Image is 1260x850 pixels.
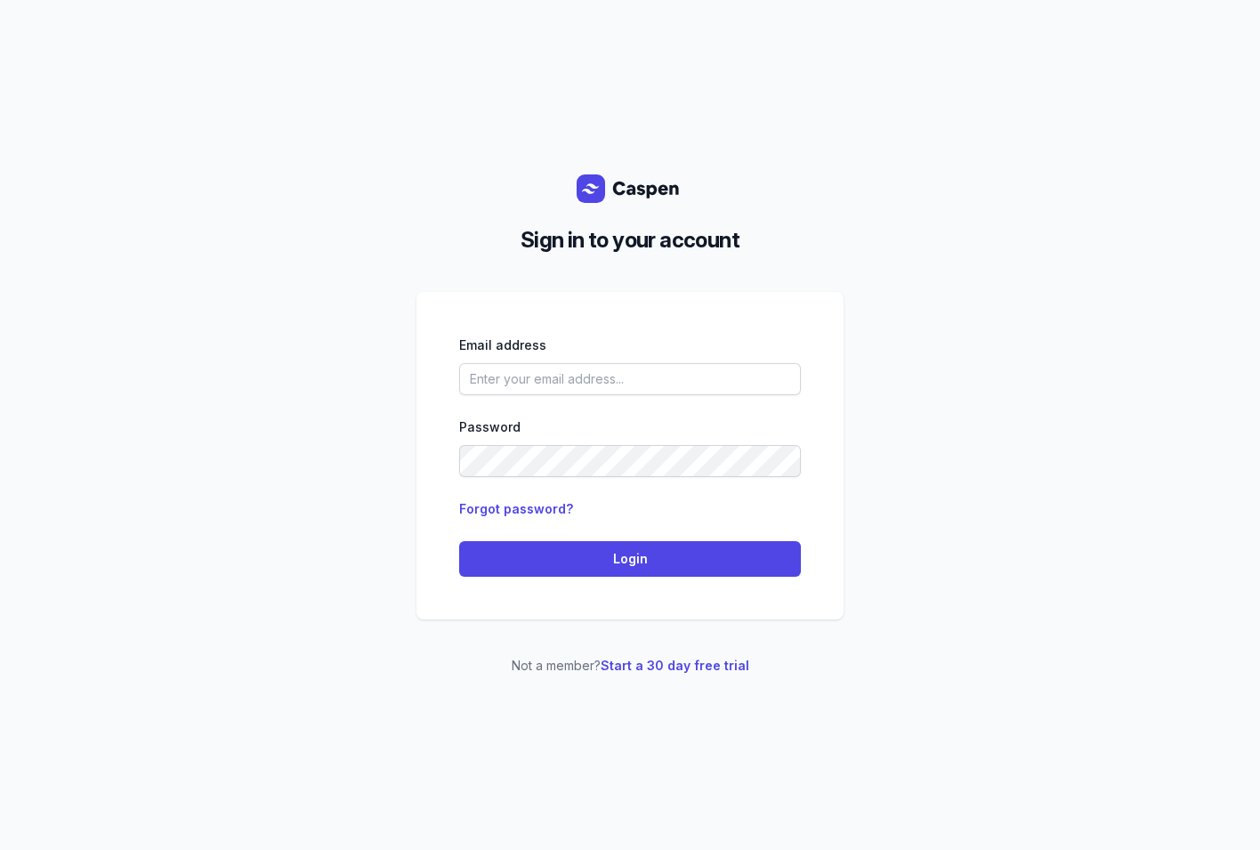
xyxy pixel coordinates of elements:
[431,224,829,256] h2: Sign in to your account
[416,655,844,676] p: Not a member?
[459,335,801,356] div: Email address
[470,548,790,570] span: Login
[459,541,801,577] button: Login
[459,417,801,438] div: Password
[459,363,801,395] input: Enter your email address...
[601,658,749,673] a: Start a 30 day free trial
[459,501,573,516] a: Forgot password?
